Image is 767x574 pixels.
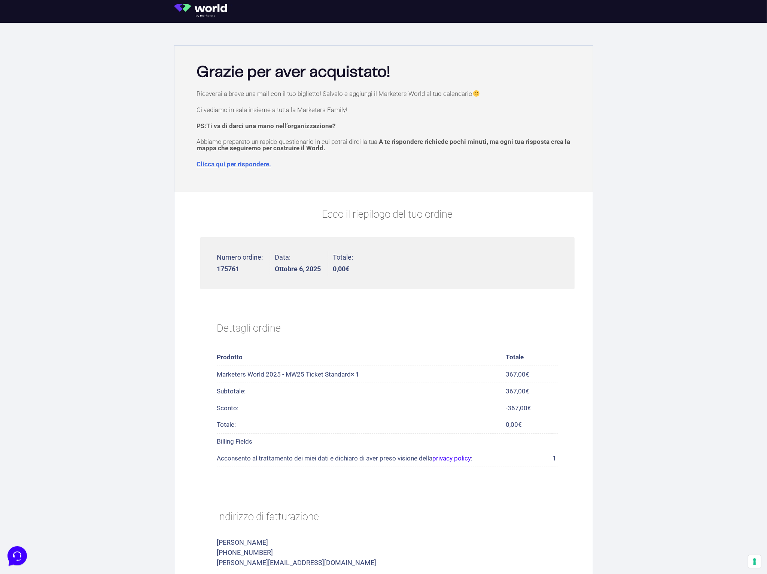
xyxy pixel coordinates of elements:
[115,251,126,258] p: Aiuto
[17,109,122,117] input: Cerca un articolo...
[748,555,761,568] button: Le tue preferenze relative al consenso per le tecnologie di tracciamento
[12,93,58,99] span: Trova una risposta
[433,454,471,462] a: privacy policy
[197,122,336,130] strong: PS:
[80,93,138,99] a: Apri Centro Assistenza
[22,251,35,258] p: Home
[217,537,558,568] address: [PERSON_NAME]
[275,251,328,276] li: Data:
[217,433,558,450] th: Billing Fields
[217,558,558,568] p: [PERSON_NAME][EMAIL_ADDRESS][DOMAIN_NAME]
[49,67,110,73] span: Inizia una conversazione
[197,65,390,80] b: Grazie per aver acquistato!
[52,241,98,258] button: Messaggi
[526,371,530,378] span: €
[217,450,553,467] td: Acconsento al trattamento dei miei dati e dichiaro di aver preso visione della :
[351,371,360,378] strong: × 1
[217,366,506,383] td: Marketers World 2025 - MW25 Ticket Standard
[217,313,558,344] h2: Dettagli ordine
[333,265,350,273] bdi: 0,00
[217,383,506,400] th: Subtotale:
[518,421,522,428] span: €
[506,387,530,395] span: 367,00
[217,501,558,532] h2: Indirizzo di fatturazione
[217,266,263,272] strong: 175761
[526,387,530,395] span: €
[217,400,506,416] th: Sconto:
[508,404,532,412] span: 367,00
[197,107,578,113] p: Ci vediamo in sala insieme a tutta la Marketers Family!
[528,404,532,412] span: €
[12,30,64,36] span: Le tue conversazioni
[12,63,138,78] button: Inizia una conversazione
[197,160,271,168] a: Clicca qui per rispondere.
[506,400,558,416] td: -
[207,122,336,130] span: Ti va di darci una mano nell’organizzazione?
[6,241,52,258] button: Home
[65,251,85,258] p: Messaggi
[98,241,144,258] button: Aiuto
[24,42,39,57] img: dark
[506,371,530,378] bdi: 367,00
[553,450,557,467] td: 1
[217,251,270,276] li: Numero ordine:
[217,349,506,366] th: Prodotto
[197,139,578,151] p: Abbiamo preparato un rapido questionario in cui potrai dirci la tua.
[6,545,28,567] iframe: Customerly Messenger Launcher
[217,547,558,558] p: [PHONE_NUMBER]
[473,90,480,97] img: 🙂
[6,6,126,18] h2: Ciao da Marketers 👋
[36,42,51,57] img: dark
[506,421,522,428] span: 0,00
[197,138,570,152] span: A te rispondere richiede pochi minuti, ma ogni tua risposta crea la mappa che seguiremo per costr...
[275,266,321,272] strong: Ottobre 6, 2025
[346,265,350,273] span: €
[217,417,506,433] th: Totale:
[506,349,558,366] th: Totale
[200,207,575,222] p: Ecco il riepilogo del tuo ordine
[197,90,578,97] p: Riceverai a breve una mail con il tuo biglietto! Salvalo e aggiungi il Marketers World al tuo cal...
[12,42,27,57] img: dark
[333,251,353,276] li: Totale:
